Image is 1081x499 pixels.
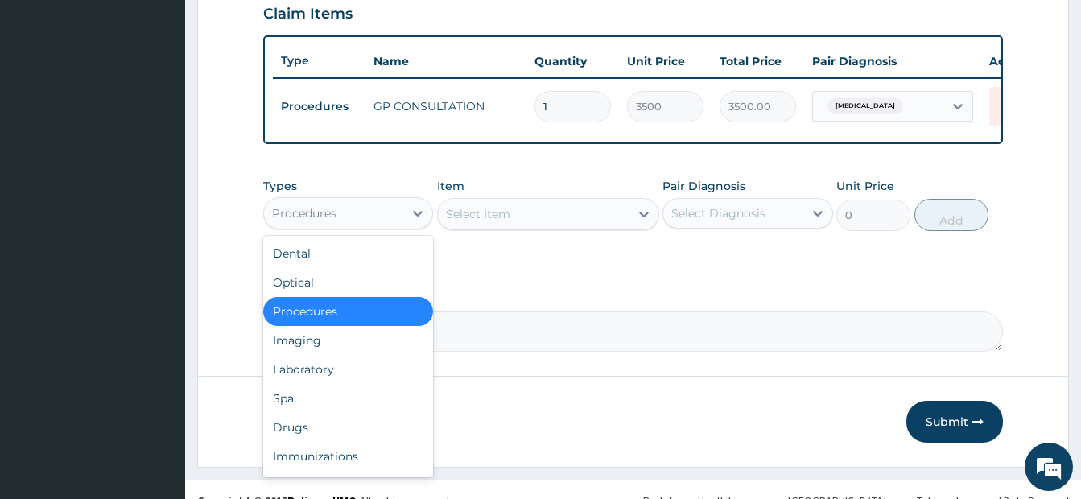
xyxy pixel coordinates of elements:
th: Name [365,45,526,77]
label: Item [437,178,464,194]
label: Unit Price [836,178,894,194]
div: Imaging [263,326,433,355]
th: Quantity [526,45,619,77]
div: Minimize live chat window [264,8,303,47]
div: Select Item [446,206,510,222]
td: GP CONSULTATION [365,90,526,122]
span: [MEDICAL_DATA] [827,98,903,114]
div: Optical [263,268,433,297]
label: Comment [263,289,1003,303]
th: Unit Price [619,45,712,77]
div: Chat with us now [84,90,270,111]
div: Drugs [263,413,433,442]
td: Procedures [273,92,365,122]
span: We're online! [93,148,222,311]
div: Spa [263,384,433,413]
th: Pair Diagnosis [804,45,981,77]
th: Total Price [712,45,804,77]
div: Select Diagnosis [671,205,765,221]
div: Dental [263,239,433,268]
div: Laboratory [263,355,433,384]
th: Actions [981,45,1062,77]
div: Procedures [272,205,336,221]
button: Add [914,199,988,231]
img: d_794563401_company_1708531726252_794563401 [30,80,65,121]
label: Pair Diagnosis [662,178,745,194]
button: Submit [906,401,1003,443]
div: Immunizations [263,442,433,471]
textarea: Type your message and hit 'Enter' [8,330,307,386]
label: Types [263,179,297,193]
th: Type [273,46,365,76]
div: Procedures [263,297,433,326]
h3: Claim Items [263,6,353,23]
